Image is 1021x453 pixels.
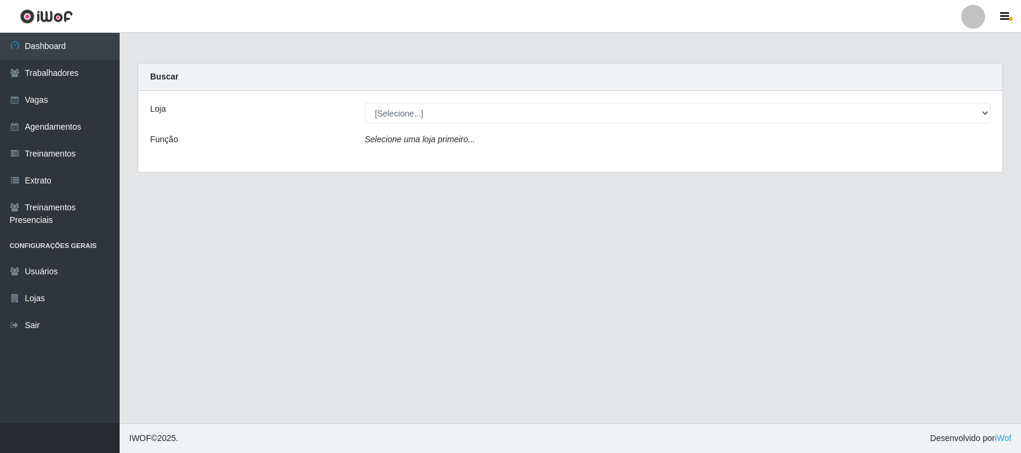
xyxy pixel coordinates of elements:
[150,103,166,115] label: Loja
[150,133,178,146] label: Função
[930,432,1011,445] span: Desenvolvido por
[995,433,1011,443] a: iWof
[129,433,151,443] span: IWOF
[20,9,73,24] img: CoreUI Logo
[365,134,475,144] i: Selecione uma loja primeiro...
[150,72,178,81] strong: Buscar
[129,432,178,445] span: © 2025 .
